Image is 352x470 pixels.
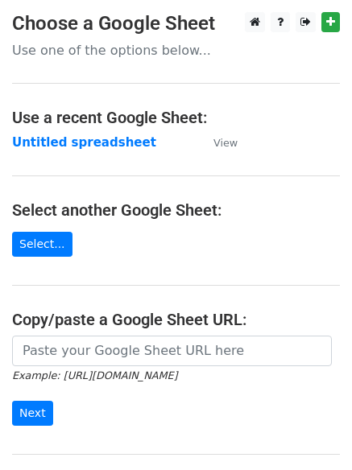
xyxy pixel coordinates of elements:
[12,200,340,220] h4: Select another Google Sheet:
[12,108,340,127] h4: Use a recent Google Sheet:
[12,401,53,426] input: Next
[12,310,340,329] h4: Copy/paste a Google Sheet URL:
[12,336,332,366] input: Paste your Google Sheet URL here
[197,135,238,150] a: View
[12,12,340,35] h3: Choose a Google Sheet
[213,137,238,149] small: View
[12,42,340,59] p: Use one of the options below...
[12,135,156,150] a: Untitled spreadsheet
[12,369,177,381] small: Example: [URL][DOMAIN_NAME]
[12,232,72,257] a: Select...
